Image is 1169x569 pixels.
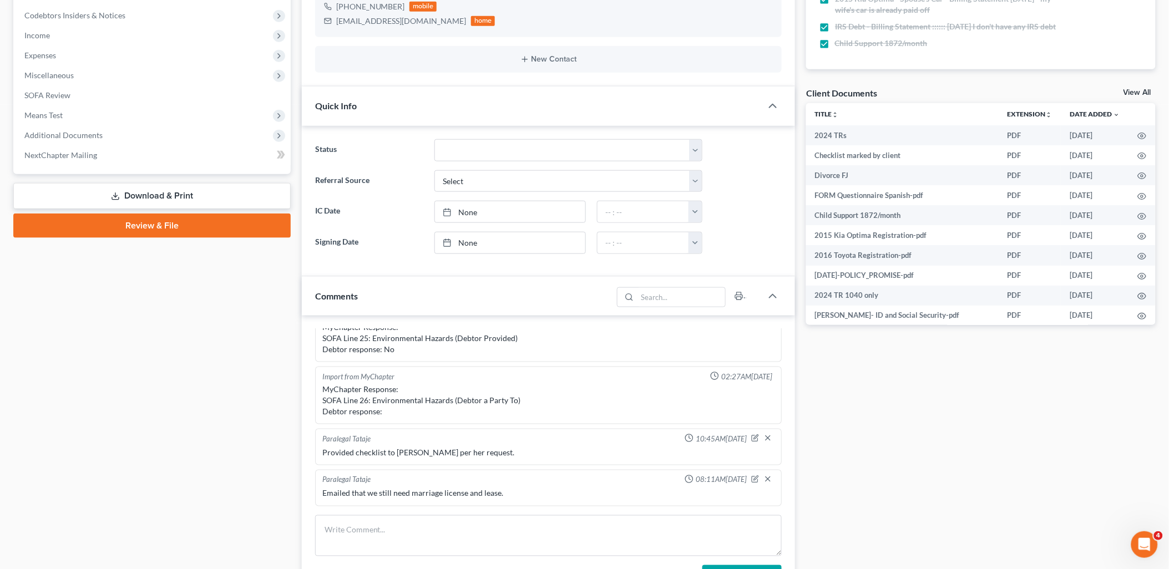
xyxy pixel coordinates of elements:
[806,245,999,265] td: 2016 Toyota Registration-pdf
[637,288,726,307] input: Search...
[24,90,70,100] span: SOFA Review
[24,31,50,40] span: Income
[806,185,999,205] td: FORM Questionnaire Spanish-pdf
[835,21,1056,32] span: IRS Debt - Billing Statement :::::: [DATE] I don't have any IRS debt
[315,291,358,301] span: Comments
[1046,111,1052,118] i: unfold_more
[1061,185,1129,205] td: [DATE]
[13,183,291,209] a: Download & Print
[336,16,467,27] div: [EMAIL_ADDRESS][DOMAIN_NAME]
[315,100,357,111] span: Quick Info
[310,170,429,192] label: Referral Source
[835,38,928,49] span: Child Support 1872/month
[322,372,394,382] div: Import from MyChapter
[999,165,1061,185] td: PDF
[832,111,839,118] i: unfold_more
[1114,111,1120,118] i: expand_more
[471,16,495,26] div: home
[24,11,125,20] span: Codebtors Insiders & Notices
[806,266,999,286] td: [DATE]-POLICY_PROMISE-pdf
[336,1,405,12] div: [PHONE_NUMBER]
[1070,110,1120,118] a: Date Added expand_more
[322,384,775,417] div: MyChapter Response: SOFA Line 26: Environmental Hazards (Debtor a Party To) Debtor response:
[322,475,371,486] div: Paralegal Tataje
[696,475,747,485] span: 08:11AM[DATE]
[696,434,747,444] span: 10:45AM[DATE]
[806,145,999,165] td: Checklist marked by client
[1061,286,1129,306] td: [DATE]
[409,2,437,12] div: mobile
[1061,205,1129,225] td: [DATE]
[1131,531,1158,558] iframe: Intercom live chat
[598,232,689,253] input: -- : --
[322,488,775,499] div: Emailed that we still need marriage license and lease.
[999,225,1061,245] td: PDF
[1061,165,1129,185] td: [DATE]
[1124,89,1151,96] a: View All
[324,55,773,64] button: New Contact
[806,87,877,99] div: Client Documents
[1061,125,1129,145] td: [DATE]
[16,85,291,105] a: SOFA Review
[999,286,1061,306] td: PDF
[1061,245,1129,265] td: [DATE]
[721,372,772,382] span: 02:27AM[DATE]
[13,214,291,238] a: Review & File
[1061,306,1129,326] td: [DATE]
[999,205,1061,225] td: PDF
[322,447,775,458] div: Provided checklist to [PERSON_NAME] per her request.
[999,245,1061,265] td: PDF
[806,165,999,185] td: Divorce FJ
[999,145,1061,165] td: PDF
[806,286,999,306] td: 2024 TR 1040 only
[1008,110,1052,118] a: Extensionunfold_more
[322,322,775,355] div: MyChapter Response: SOFA Line 25: Environmental Hazards (Debtor Provided) Debtor response: No
[815,110,839,118] a: Titleunfold_more
[24,70,74,80] span: Miscellaneous
[24,130,103,140] span: Additional Documents
[1061,225,1129,245] td: [DATE]
[999,185,1061,205] td: PDF
[435,232,585,253] a: None
[1061,145,1129,165] td: [DATE]
[24,50,56,60] span: Expenses
[1061,266,1129,286] td: [DATE]
[16,145,291,165] a: NextChapter Mailing
[24,110,63,120] span: Means Test
[1154,531,1163,540] span: 4
[806,205,999,225] td: Child Support 1872/month
[435,201,585,222] a: None
[999,266,1061,286] td: PDF
[806,306,999,326] td: [PERSON_NAME]- ID and Social Security-pdf
[999,125,1061,145] td: PDF
[999,306,1061,326] td: PDF
[310,201,429,223] label: IC Date
[310,139,429,161] label: Status
[806,225,999,245] td: 2015 Kia Optima Registration-pdf
[310,232,429,254] label: Signing Date
[598,201,689,222] input: -- : --
[322,434,371,445] div: Paralegal Tataje
[806,125,999,145] td: 2024 TRs
[24,150,97,160] span: NextChapter Mailing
